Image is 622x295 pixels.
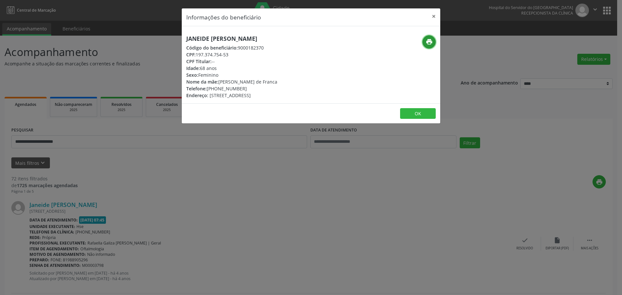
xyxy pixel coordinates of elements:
button: print [422,35,436,49]
span: CPF: [186,51,196,58]
span: Idade: [186,65,200,71]
i: print [426,38,433,45]
h5: Janeide [PERSON_NAME] [186,35,277,42]
button: OK [400,108,436,119]
span: Nome da mãe: [186,79,218,85]
span: Código do beneficiário: [186,45,238,51]
div: [PHONE_NUMBER] [186,85,277,92]
span: [STREET_ADDRESS] [210,92,251,98]
span: Telefone: [186,85,207,92]
div: -- [186,58,277,65]
div: 68 anos [186,65,277,72]
button: Close [427,8,440,24]
span: Endereço: [186,92,208,98]
span: CPF Titular: [186,58,212,64]
h5: Informações do beneficiário [186,13,261,21]
div: Feminino [186,72,277,78]
div: [PERSON_NAME] de Franca [186,78,277,85]
div: 197.374.754-53 [186,51,277,58]
div: 9000182370 [186,44,277,51]
span: Sexo: [186,72,198,78]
